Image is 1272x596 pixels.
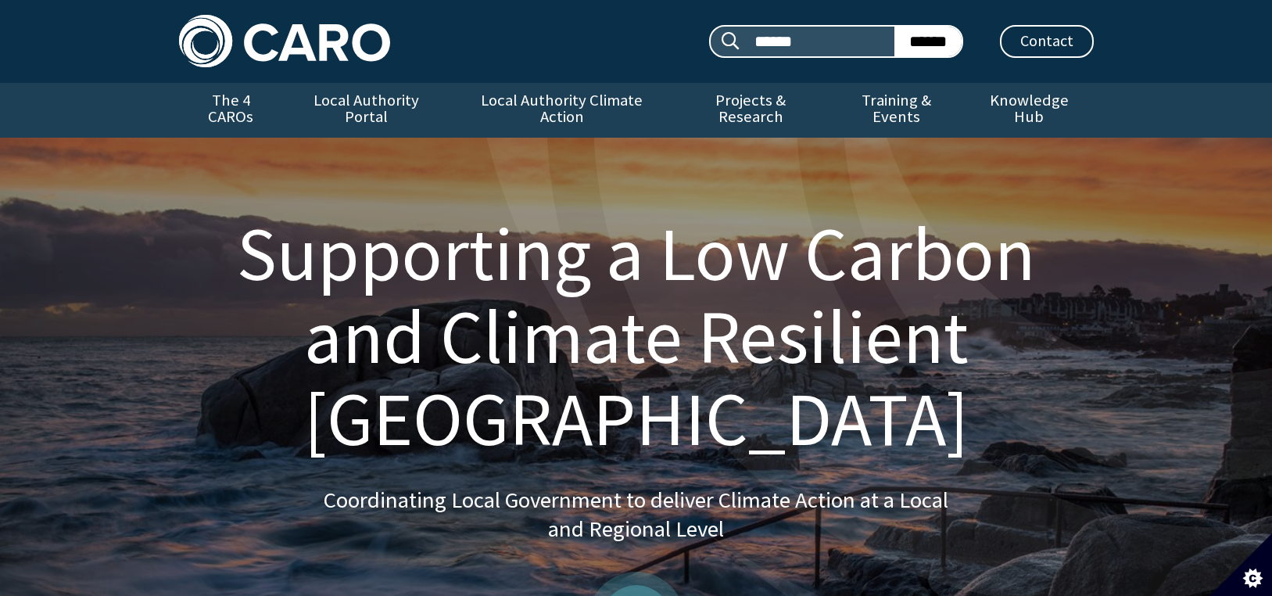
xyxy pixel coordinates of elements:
img: Caro logo [179,15,390,67]
a: Training & Events [828,83,965,138]
a: The 4 CAROs [179,83,283,138]
button: Set cookie preferences [1209,533,1272,596]
h1: Supporting a Low Carbon and Climate Resilient [GEOGRAPHIC_DATA] [198,213,1075,461]
a: Local Authority Portal [283,83,450,138]
p: Coordinating Local Government to deliver Climate Action at a Local and Regional Level [324,486,949,544]
a: Local Authority Climate Action [450,83,673,138]
a: Contact [1000,25,1094,58]
a: Knowledge Hub [965,83,1093,138]
a: Projects & Research [673,83,828,138]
